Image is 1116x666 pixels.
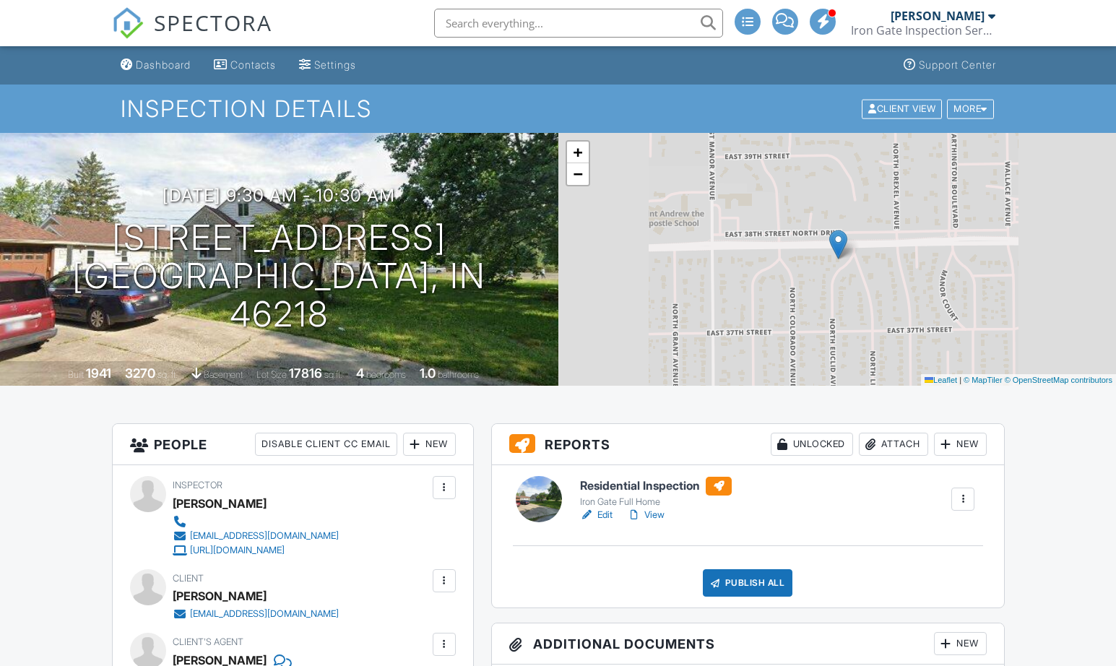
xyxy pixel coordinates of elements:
div: 4 [356,366,364,381]
a: Edit [580,508,613,522]
div: More [947,99,994,118]
div: [EMAIL_ADDRESS][DOMAIN_NAME] [190,530,339,542]
a: © MapTiler [964,376,1003,384]
div: Contacts [230,59,276,71]
a: Client View [860,103,946,113]
div: [EMAIL_ADDRESS][DOMAIN_NAME] [190,608,339,620]
h3: Reports [492,424,1004,465]
h3: People [113,424,473,465]
a: [EMAIL_ADDRESS][DOMAIN_NAME] [173,607,339,621]
span: − [573,165,582,183]
img: Marker [829,230,847,259]
span: Built [68,369,84,380]
h3: Additional Documents [492,623,1004,665]
div: Unlocked [771,433,853,456]
a: Leaflet [925,376,957,384]
a: Residential Inspection Iron Gate Full Home [580,477,732,509]
a: Settings [293,52,362,79]
h6: Residential Inspection [580,477,732,496]
div: [URL][DOMAIN_NAME] [190,545,285,556]
div: Client View [862,99,942,118]
div: Dashboard [136,59,191,71]
div: Settings [314,59,356,71]
div: 17816 [289,366,322,381]
a: [URL][DOMAIN_NAME] [173,543,339,558]
div: New [403,433,456,456]
span: Client's Agent [173,636,243,647]
a: Contacts [208,52,282,79]
div: [PERSON_NAME] [891,9,985,23]
div: New [934,433,987,456]
div: Publish All [703,569,793,597]
span: SPECTORA [154,7,272,38]
a: Zoom out [567,163,589,185]
img: The Best Home Inspection Software - Spectora [112,7,144,39]
span: bedrooms [366,369,406,380]
div: [PERSON_NAME] [173,493,267,514]
span: Client [173,573,204,584]
span: Inspector [173,480,222,490]
div: Support Center [919,59,996,71]
div: Iron Gate Inspection Services [851,23,995,38]
div: Iron Gate Full Home [580,496,732,508]
div: 1.0 [420,366,436,381]
span: + [573,143,582,161]
span: | [959,376,961,384]
span: sq.ft. [324,369,342,380]
a: View [627,508,665,522]
h1: [STREET_ADDRESS] [GEOGRAPHIC_DATA], IN 46218 [23,219,535,333]
a: Dashboard [115,52,196,79]
div: 3270 [125,366,155,381]
div: 1941 [86,366,111,381]
div: Disable Client CC Email [255,433,397,456]
span: Lot Size [256,369,287,380]
a: [EMAIL_ADDRESS][DOMAIN_NAME] [173,529,339,543]
a: SPECTORA [112,20,272,50]
h3: [DATE] 9:30 am - 10:30 am [163,186,395,205]
span: basement [204,369,243,380]
div: [PERSON_NAME] [173,585,267,607]
span: sq. ft. [157,369,178,380]
a: © OpenStreetMap contributors [1005,376,1112,384]
div: Attach [859,433,928,456]
h1: Inspection Details [121,96,995,121]
div: New [934,632,987,655]
span: bathrooms [438,369,479,380]
input: Search everything... [434,9,723,38]
a: Zoom in [567,142,589,163]
a: Support Center [898,52,1002,79]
